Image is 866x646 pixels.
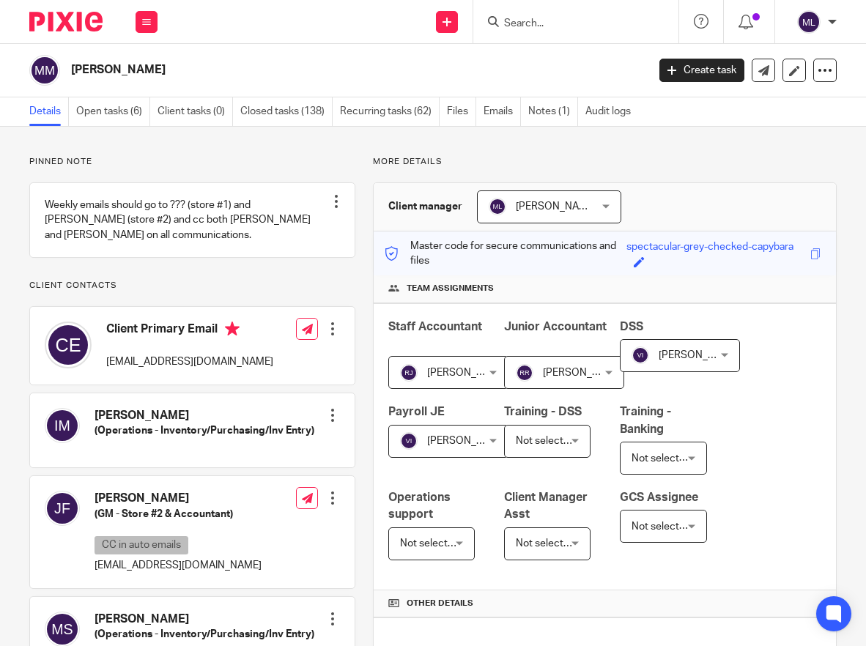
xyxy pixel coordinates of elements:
img: svg%3E [45,408,80,443]
span: Client Manager Asst [504,491,588,520]
h3: Client manager [388,199,462,214]
p: More details [373,156,837,168]
img: svg%3E [632,346,649,364]
span: Other details [407,598,473,609]
span: Operations support [388,491,451,520]
p: Client contacts [29,280,355,292]
a: Files [447,97,476,126]
span: Not selected [516,436,575,446]
span: [PERSON_NAME] [516,201,596,212]
span: Staff Accountant [388,321,482,333]
span: Training - Banking [620,406,671,434]
span: [PERSON_NAME] [427,436,508,446]
p: Master code for secure communications and files [385,239,626,269]
img: svg%3E [489,198,506,215]
h4: [PERSON_NAME] [95,491,262,506]
h5: (GM - Store #2 & Accountant) [95,507,262,521]
span: Not selected [400,538,459,549]
a: Client tasks (0) [158,97,233,126]
h4: Client Primary Email [106,322,273,340]
i: Primary [225,322,240,336]
img: svg%3E [400,432,418,450]
p: CC in auto emails [95,536,188,554]
span: DSS [620,321,643,333]
h4: [PERSON_NAME] [95,408,314,423]
h5: (Operations - Inventory/Purchasing/Inv Entry) [95,627,314,642]
span: Not selected [516,538,575,549]
span: GCS Assignee [620,491,698,503]
a: Notes (1) [528,97,578,126]
a: Recurring tasks (62) [340,97,440,126]
span: Not selected [632,521,691,532]
span: Payroll JE [388,406,445,417]
a: Create task [659,59,744,82]
img: svg%3E [516,364,533,382]
h4: [PERSON_NAME] [95,612,314,627]
p: Pinned note [29,156,355,168]
img: svg%3E [29,55,60,86]
span: Training - DSS [504,406,582,417]
span: Team assignments [407,283,494,294]
span: Junior Accountant [504,321,607,333]
a: Emails [484,97,521,126]
a: Closed tasks (138) [240,97,333,126]
span: [PERSON_NAME] [427,368,508,378]
img: svg%3E [45,491,80,526]
input: Search [503,18,634,31]
img: svg%3E [45,322,92,368]
a: Audit logs [585,97,638,126]
h2: [PERSON_NAME] [71,62,524,78]
div: spectacular-grey-checked-capybara [626,240,793,256]
p: [EMAIL_ADDRESS][DOMAIN_NAME] [95,558,262,573]
p: [EMAIL_ADDRESS][DOMAIN_NAME] [106,354,273,369]
img: svg%3E [400,364,418,382]
img: Pixie [29,12,103,31]
span: [PERSON_NAME] [659,350,739,360]
img: svg%3E [797,10,821,34]
span: [PERSON_NAME] [543,368,623,378]
h5: (Operations - Inventory/Purchasing/Inv Entry) [95,423,314,438]
a: Open tasks (6) [76,97,150,126]
a: Details [29,97,69,126]
span: Not selected [632,453,691,464]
